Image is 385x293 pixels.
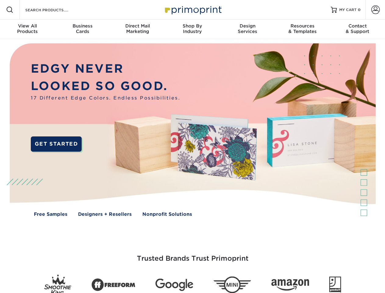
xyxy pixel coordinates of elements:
h3: Trusted Brands Trust Primoprint [14,240,371,270]
img: Primoprint [162,3,223,16]
img: Amazon [271,279,309,291]
a: DesignServices [220,20,275,39]
span: Resources [275,23,330,29]
span: MY CART [339,7,357,13]
span: Shop By [165,23,220,29]
span: 0 [358,8,361,12]
input: SEARCH PRODUCTS..... [25,6,84,13]
div: Cards [55,23,110,34]
a: Resources& Templates [275,20,330,39]
div: Services [220,23,275,34]
a: Designers + Resellers [78,211,132,218]
p: LOOKED SO GOOD. [31,78,180,95]
div: Industry [165,23,220,34]
a: BusinessCards [55,20,110,39]
div: & Support [330,23,385,34]
div: Marketing [110,23,165,34]
p: EDGY NEVER [31,60,180,78]
span: Contact [330,23,385,29]
div: & Templates [275,23,330,34]
img: Goodwill [329,277,341,293]
span: 17 Different Edge Colors. Endless Possibilities. [31,95,180,102]
a: GET STARTED [31,136,82,152]
a: Contact& Support [330,20,385,39]
img: Google [155,279,193,291]
a: Direct MailMarketing [110,20,165,39]
span: Direct Mail [110,23,165,29]
a: Shop ByIndustry [165,20,220,39]
span: Design [220,23,275,29]
a: Free Samples [34,211,67,218]
a: Nonprofit Solutions [142,211,192,218]
span: Business [55,23,110,29]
